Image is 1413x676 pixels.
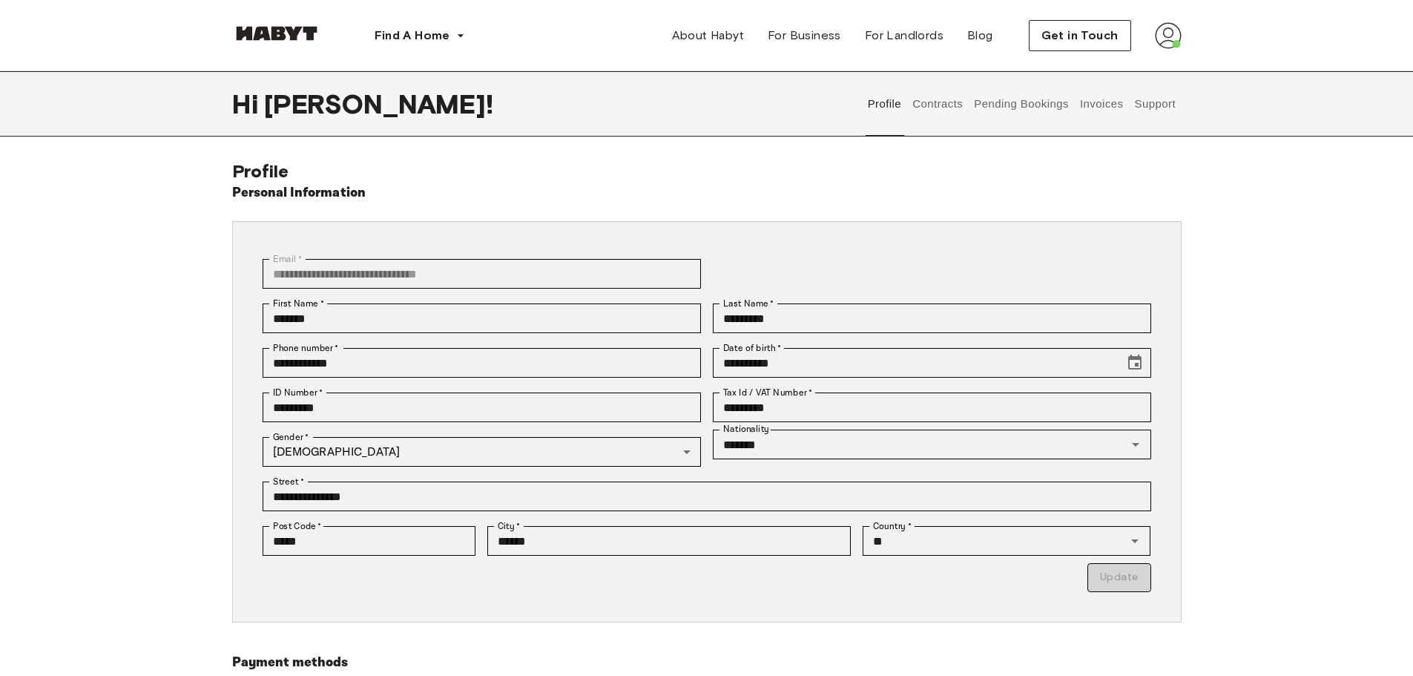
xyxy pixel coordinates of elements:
a: Blog [955,21,1005,50]
div: user profile tabs [862,71,1181,137]
label: Date of birth [723,341,781,355]
a: About Habyt [660,21,756,50]
span: For Business [768,27,841,45]
a: For Business [756,21,853,50]
span: Get in Touch [1041,27,1119,45]
span: About Habyt [672,27,744,45]
label: Last Name [723,297,774,310]
span: For Landlords [865,27,943,45]
button: Pending Bookings [972,71,1071,137]
div: You can't change your email address at the moment. Please reach out to customer support in case y... [263,259,701,289]
label: Street [273,475,304,488]
span: Profile [232,160,289,182]
a: For Landlords [853,21,955,50]
img: Habyt [232,26,321,41]
label: Post Code [273,519,322,533]
label: ID Number [273,386,323,399]
label: Gender [273,430,309,444]
label: City [498,519,521,533]
span: [PERSON_NAME] ! [264,88,493,119]
button: Contracts [911,71,965,137]
h6: Personal Information [232,183,366,203]
button: Open [1125,434,1146,455]
label: Tax Id / VAT Number [723,386,812,399]
img: avatar [1155,22,1182,49]
button: Support [1133,71,1178,137]
button: Open [1124,531,1145,551]
button: Profile [866,71,903,137]
label: Phone number [273,341,339,355]
span: Blog [967,27,993,45]
label: Country [873,519,912,533]
label: First Name [273,297,324,310]
button: Choose date, selected date is Jul 5, 2002 [1120,348,1150,378]
span: Find A Home [375,27,450,45]
label: Nationality [723,423,769,436]
h6: Payment methods [232,652,1182,673]
span: Hi [232,88,264,119]
label: Email [273,252,302,266]
button: Invoices [1078,71,1124,137]
button: Find A Home [363,21,477,50]
div: [DEMOGRAPHIC_DATA] [263,437,701,467]
button: Get in Touch [1029,20,1131,51]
